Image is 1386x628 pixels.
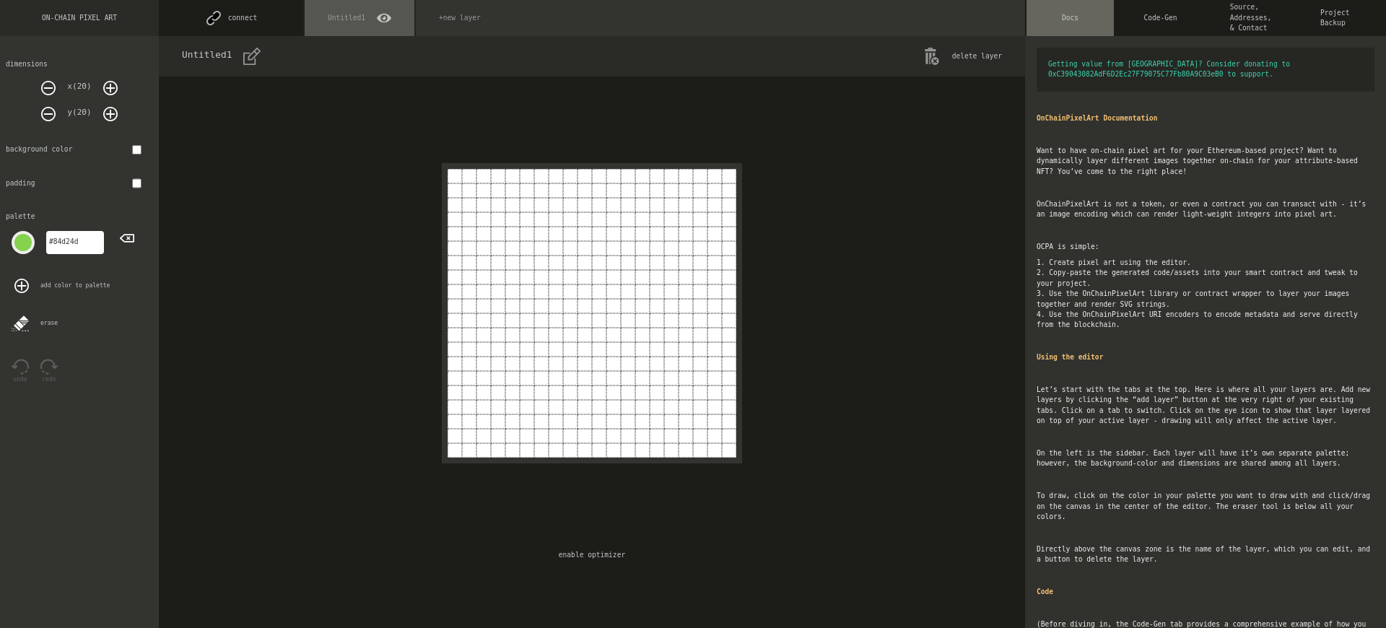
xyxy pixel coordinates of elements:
[6,144,72,154] div: background color
[1037,48,1374,92] span: Getting value from [GEOGRAPHIC_DATA]? Consider donating to 0xC39043082AdF6D2Ec27F79075C77Fb80A9C0...
[1037,544,1374,565] span: Directly above the canvas zone is the name of the layer, which you can edit, and a button to dele...
[1037,146,1374,177] span: Want to have on-chain pixel art for your Ethereum-based project? Want to dynamically layer differ...
[67,81,92,95] dix: x( 20 )
[12,312,159,335] div: erase
[6,178,35,188] div: padding
[1037,587,1374,597] span: Code
[328,13,365,23] span: Untitled1
[1037,448,1374,469] span: On the left is the sidebar. Each layer will have it’s own separate palette; however, the backgrou...
[1037,113,1374,123] span: OnChainPixelArt Documentation
[1037,199,1374,220] span: OnChainPixelArt is not a token, or even a contract you can transact with - it’s an image encoding...
[559,550,625,560] button: enable optimizer
[1037,385,1374,427] span: Let’s start with the tabs at the top. Here is where all your layers are. Add new layers by clicki...
[1037,242,1374,252] span: OCPA is simple:
[14,274,162,297] div: add color to palette
[182,48,232,65] div: Untitled1
[1037,268,1374,289] li: 2. Copy-paste the generated code/assets into your smart contract and tweak to your project.
[1037,491,1374,522] span: To draw, click on the color in your palette you want to draw with and click/drag on the canvas in...
[67,107,92,121] dix: y( 20 )
[12,358,29,384] button: undo
[6,59,153,121] div: dimensions
[1037,258,1374,268] li: 1. Create pixel art using the editor.
[1037,310,1374,331] li: 4. Use the OnChainPixelArt URI encoders to encode metadata and serve directly from the blockchain.
[923,48,1002,65] button: delete layer
[1037,289,1374,310] li: 3. Use the OnChainPixelArt library or contract wrapper to layer your images together and render S...
[1037,352,1374,362] span: Using the editor
[40,358,58,384] button: redo
[6,211,153,334] div: palette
